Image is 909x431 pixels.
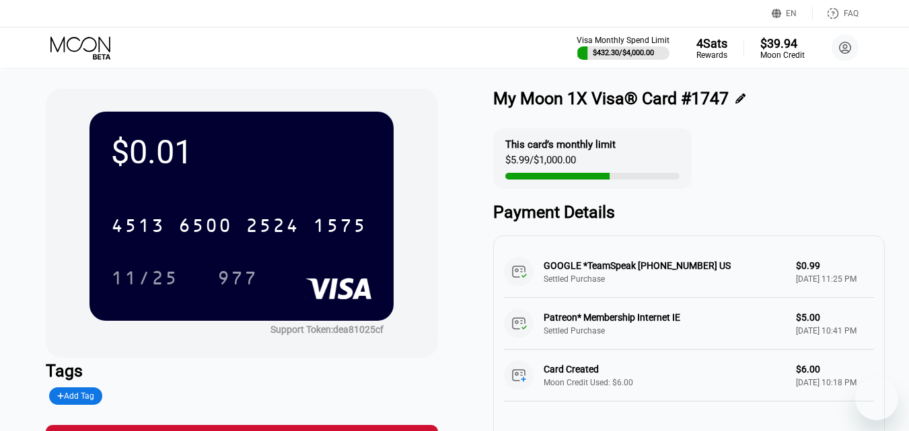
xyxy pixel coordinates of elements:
[207,261,268,295] div: 977
[696,50,727,60] div: Rewards
[57,391,95,401] div: Add Tag
[577,36,669,45] div: Visa Monthly Spend Limit
[593,48,654,57] div: $432.30 / $4,000.00
[760,36,805,50] div: $39.94
[760,50,805,60] div: Moon Credit
[178,217,232,238] div: 6500
[855,377,898,420] iframe: Button to launch messaging window, conversation in progress
[246,217,299,238] div: 2524
[101,261,188,295] div: 11/25
[111,269,178,290] div: 11/25
[505,139,616,151] div: This card’s monthly limit
[813,7,859,20] div: FAQ
[505,154,576,173] div: $5.99 / $1,000.00
[772,7,813,20] div: EN
[111,133,372,171] div: $0.01
[844,9,859,18] div: FAQ
[111,217,165,238] div: 4513
[493,202,885,222] div: Payment Details
[103,208,375,242] div: 4513650025241575
[493,89,729,108] div: My Moon 1X Visa® Card #1747
[786,9,797,18] div: EN
[696,36,727,50] div: 4 Sats
[46,361,438,381] div: Tags
[270,324,384,335] div: Support Token: dea81025cf
[696,36,727,60] div: 4SatsRewards
[760,36,805,60] div: $39.94Moon Credit
[217,269,258,290] div: 977
[313,217,367,238] div: 1575
[270,324,384,335] div: Support Token:dea81025cf
[49,387,103,405] div: Add Tag
[577,36,669,60] div: Visa Monthly Spend Limit$432.30/$4,000.00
